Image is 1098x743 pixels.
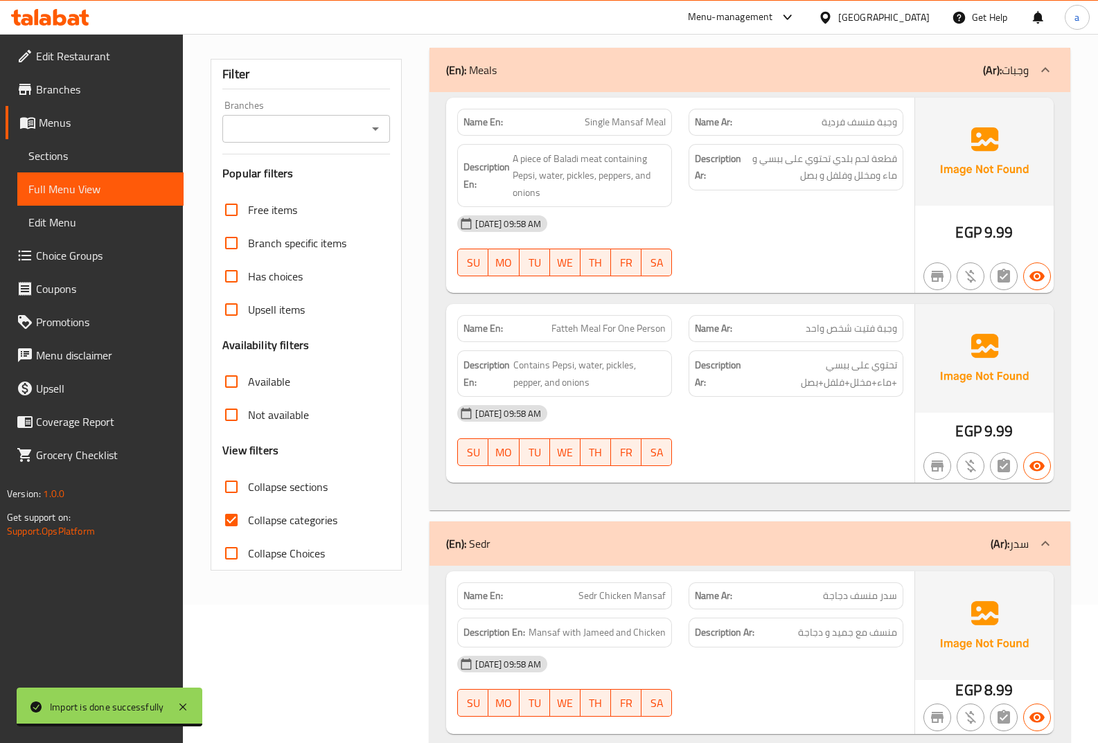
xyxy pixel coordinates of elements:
button: MO [488,249,519,276]
span: Coverage Report [36,413,172,430]
p: Sedr [446,535,490,552]
span: a [1074,10,1079,25]
span: EGP [955,418,981,445]
span: MO [494,693,513,713]
span: TU [525,693,544,713]
button: Purchased item [957,704,984,731]
a: Grocery Checklist [6,438,184,472]
button: Not has choices [990,452,1018,480]
span: FR [617,693,636,713]
strong: Description En: [463,357,511,391]
span: SU [463,253,483,273]
button: TH [581,689,611,717]
span: Sedr Chicken Mansaf [578,589,666,603]
strong: Description Ar: [695,357,747,391]
button: MO [488,438,519,466]
button: SU [457,689,488,717]
strong: Name Ar: [695,321,732,336]
button: TU [520,438,550,466]
span: Fatteh Meal For One Person [551,321,666,336]
button: Purchased item [957,452,984,480]
span: TU [525,442,544,463]
a: Choice Groups [6,239,184,272]
b: (En): [446,60,466,80]
div: [GEOGRAPHIC_DATA] [838,10,930,25]
a: Branches [6,73,184,106]
span: Contains Pepsi, water, pickles, pepper, and onions [513,357,666,391]
span: Edit Restaurant [36,48,172,64]
span: WE [556,442,575,463]
span: SA [647,253,666,273]
span: Upsell items [248,301,305,318]
span: EGP [955,219,981,246]
strong: Description En: [463,159,510,193]
span: TH [586,253,605,273]
span: Available [248,373,290,390]
span: EGP [955,677,981,704]
p: سدر [991,535,1029,552]
b: (Ar): [983,60,1002,80]
button: TH [581,438,611,466]
span: [DATE] 09:58 AM [470,217,547,231]
span: Get support on: [7,508,71,526]
strong: Name En: [463,115,503,129]
div: Filter [222,60,390,89]
button: Not has choices [990,704,1018,731]
span: Menus [39,114,172,131]
span: FR [617,442,636,463]
a: Menu disclaimer [6,339,184,372]
span: Upsell [36,380,172,397]
button: TH [581,249,611,276]
span: Promotions [36,314,172,330]
img: Ae5nvW7+0k+MAAAAAElFTkSuQmCC [915,98,1054,206]
div: (En): Meals(Ar):وجبات [430,48,1070,92]
span: Branch specific items [248,235,346,251]
button: SA [641,689,672,717]
span: 9.99 [984,418,1013,445]
span: MO [494,253,513,273]
button: Available [1023,704,1051,731]
strong: Description Ar: [695,624,754,641]
span: سدر منسف دجاجة [823,589,897,603]
button: SU [457,249,488,276]
button: WE [550,689,581,717]
span: Edit Menu [28,214,172,231]
span: SA [647,693,666,713]
strong: Name Ar: [695,115,732,129]
span: Full Menu View [28,181,172,197]
span: Coupons [36,280,172,297]
img: Ae5nvW7+0k+MAAAAAElFTkSuQmCC [915,571,1054,679]
button: Purchased item [957,262,984,290]
span: Choice Groups [36,247,172,264]
span: منسف مع جميد و دجاجة [798,624,897,641]
button: TU [520,689,550,717]
span: [DATE] 09:58 AM [470,407,547,420]
button: SU [457,438,488,466]
div: (En): Sedr(Ar):سدر [430,521,1070,566]
button: Open [366,119,385,138]
div: Menu-management [688,9,773,26]
span: [DATE] 09:58 AM [470,658,547,671]
strong: Name Ar: [695,589,732,603]
div: (En): Meals(Ar):وجبات [430,92,1070,511]
span: WE [556,693,575,713]
span: Branches [36,81,172,98]
strong: Name En: [463,589,503,603]
button: Not branch specific item [923,452,951,480]
button: Not branch specific item [923,262,951,290]
button: WE [550,249,581,276]
span: تحتوي على ببسي +ماء+مخلل+فلفل+بصل [750,357,897,391]
span: TH [586,442,605,463]
a: Edit Restaurant [6,39,184,73]
span: Collapse categories [248,512,337,528]
h3: Availability filters [222,337,309,353]
button: Not has choices [990,262,1018,290]
button: TU [520,249,550,276]
img: Ae5nvW7+0k+MAAAAAElFTkSuQmCC [915,304,1054,412]
b: (Ar): [991,533,1009,554]
button: FR [611,438,641,466]
span: قطعة لحم بلدي تحتوي على ببسي و ماء ومخلل وفلفل و بصل [744,150,897,184]
span: FR [617,253,636,273]
a: Promotions [6,305,184,339]
span: Single Mansaf Meal [585,115,666,129]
